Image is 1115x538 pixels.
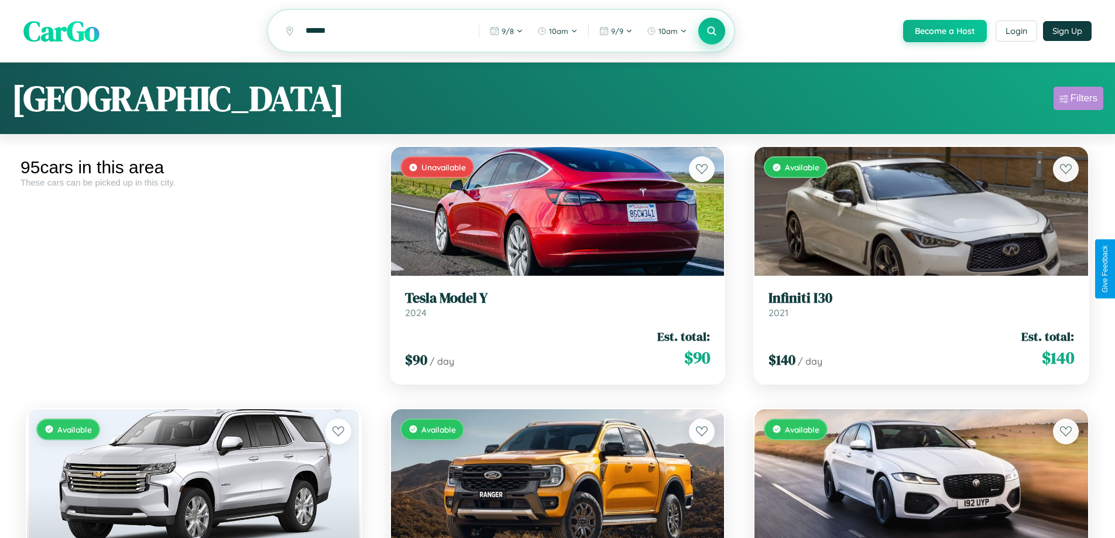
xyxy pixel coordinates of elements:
span: $ 90 [405,350,427,369]
span: Available [57,424,92,434]
div: Filters [1071,92,1097,104]
div: These cars can be picked up in this city. [20,177,367,187]
span: Available [785,162,819,172]
button: 10am [531,22,584,40]
button: Become a Host [903,20,987,42]
span: 10am [658,26,678,36]
button: 9/8 [484,22,529,40]
h1: [GEOGRAPHIC_DATA] [12,74,344,122]
span: / day [430,355,454,367]
button: Login [996,20,1037,42]
span: Unavailable [421,162,466,172]
button: Filters [1054,87,1103,110]
span: 2021 [769,307,788,318]
button: Sign Up [1043,21,1092,41]
a: Infiniti I302021 [769,290,1074,318]
a: Tesla Model Y2024 [405,290,711,318]
h3: Tesla Model Y [405,290,711,307]
span: 2024 [405,307,427,318]
span: CarGo [23,12,100,50]
div: Give Feedback [1101,245,1109,293]
span: 10am [549,26,568,36]
span: Available [785,424,819,434]
h3: Infiniti I30 [769,290,1074,307]
span: $ 90 [684,346,710,369]
span: / day [798,355,822,367]
button: 10am [641,22,693,40]
div: 95 cars in this area [20,157,367,177]
span: 9 / 9 [611,26,623,36]
span: 9 / 8 [502,26,514,36]
span: Est. total: [1021,328,1074,345]
span: $ 140 [1042,346,1074,369]
span: $ 140 [769,350,795,369]
span: Available [421,424,456,434]
span: Est. total: [657,328,710,345]
button: 9/9 [593,22,639,40]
